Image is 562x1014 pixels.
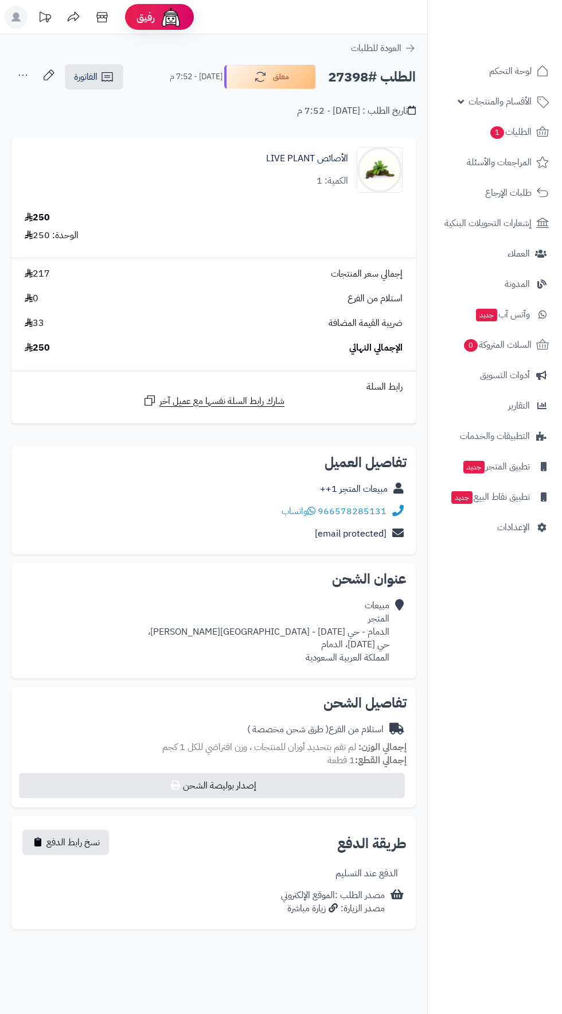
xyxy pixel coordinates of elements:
img: 1670312342-bucephalandra-wavy-leaf-on-root-with-moss-90x90.jpg [357,147,402,193]
span: جديد [476,309,497,321]
a: تطبيق نقاط البيعجديد [435,483,555,511]
a: العودة للطلبات [351,41,416,55]
a: الفاتورة [65,64,123,90]
span: الفاتورة [74,70,97,84]
span: ( طرق شحن مخصصة ) [247,722,329,736]
a: الأصائص LIVE PLANT [266,152,348,165]
span: 217 [25,267,50,281]
div: الوحدة: 250 [25,229,79,242]
span: المدونة [505,276,530,292]
small: [DATE] - 7:52 م [170,71,223,83]
a: تحديثات المنصة [30,6,59,32]
div: مبيعات المتجر الدمام - حي [DATE] - [GEOGRAPHIC_DATA][PERSON_NAME]، حي [DATE]، الدمام المملكة العر... [148,599,389,665]
span: التقارير [508,398,530,414]
a: [email protected] [315,527,387,541]
div: الدفع عند التسليم [335,867,398,880]
span: الطلبات [489,124,532,140]
h2: تفاصيل الشحن [21,696,407,710]
span: المراجعات والأسئلة [467,154,532,170]
span: جديد [463,461,485,473]
a: 966578285131 [318,504,387,518]
h2: الطلب #27398 [328,65,416,89]
span: 0 [464,339,478,352]
div: الكمية: 1 [317,174,348,188]
h2: طريقة الدفع [337,837,407,850]
a: التقارير [435,392,555,419]
span: الأقسام والمنتجات [469,94,532,110]
span: لم تقم بتحديد أوزان للمنتجات ، وزن افتراضي للكل 1 كجم [162,740,356,754]
span: 1 [490,126,504,139]
strong: إجمالي القطع: [355,753,407,767]
button: نسخ رابط الدفع [22,830,109,855]
span: جديد [451,491,473,504]
div: تاريخ الطلب : [DATE] - 7:52 م [297,104,416,118]
a: العملاء [435,240,555,267]
small: 1 قطعة [327,753,407,767]
img: logo-2.png [484,28,551,52]
div: مصدر الزيارة: زيارة مباشرة [281,902,385,915]
span: الإعدادات [497,519,530,535]
a: المراجعات والأسئلة [435,149,555,176]
a: أدوات التسويق [435,362,555,389]
h2: تفاصيل العميل [21,456,407,469]
a: واتساب [282,504,315,518]
span: إجمالي سعر المنتجات [331,267,403,281]
a: السلات المتروكة0 [435,331,555,359]
span: شارك رابط السلة نفسها مع عميل آخر [159,395,284,408]
span: 0 [25,292,38,305]
span: طلبات الإرجاع [485,185,532,201]
div: 250 [25,211,50,224]
h2: عنوان الشحن [21,572,407,586]
span: السلات المتروكة [463,337,532,353]
a: الطلبات1 [435,118,555,146]
a: المدونة [435,270,555,298]
span: 250 [25,341,50,355]
span: التطبيقات والخدمات [460,428,530,444]
a: تطبيق المتجرجديد [435,453,555,480]
span: لوحة التحكم [489,63,532,79]
a: شارك رابط السلة نفسها مع عميل آخر [143,394,284,408]
span: إشعارات التحويلات البنكية [444,215,532,231]
span: 33 [25,317,44,330]
a: إشعارات التحويلات البنكية [435,209,555,237]
a: مبيعات المتجر 1++ [320,482,388,496]
span: تطبيق نقاط البيع [450,489,530,505]
span: العملاء [508,246,530,262]
div: رابط السلة [16,380,411,394]
span: تطبيق المتجر [462,459,530,475]
button: إصدار بوليصة الشحن [19,773,405,798]
a: طلبات الإرجاع [435,179,555,207]
div: استلام من الفرع [247,723,384,736]
a: لوحة التحكم [435,57,555,85]
a: التطبيقات والخدمات [435,422,555,450]
a: الإعدادات [435,514,555,541]
a: وآتس آبجديد [435,301,555,328]
button: معلق [224,65,316,89]
div: مصدر الطلب :الموقع الإلكتروني [281,889,385,915]
img: ai-face.png [159,6,182,29]
span: استلام من الفرع [348,292,403,305]
span: وآتس آب [475,306,530,323]
span: نسخ رابط الدفع [46,836,100,849]
span: ضريبة القيمة المضافة [329,317,403,330]
span: أدوات التسويق [480,367,530,383]
strong: إجمالي الوزن: [358,740,407,754]
span: العودة للطلبات [351,41,401,55]
span: الإجمالي النهائي [349,341,403,355]
span: رفيق [136,10,155,24]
